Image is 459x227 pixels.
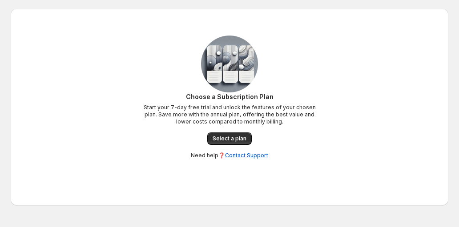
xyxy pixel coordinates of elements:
p: Need help❓ [191,152,268,159]
p: Choose a Subscription Plan [141,92,318,101]
span: Select a plan [213,135,246,142]
a: Contact Support [225,152,268,159]
p: Start your 7-day free trial and unlock the features of your chosen plan. Save more with the annua... [141,104,318,125]
iframe: Tidio Chat [413,170,455,211]
a: Select a plan [207,132,252,145]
